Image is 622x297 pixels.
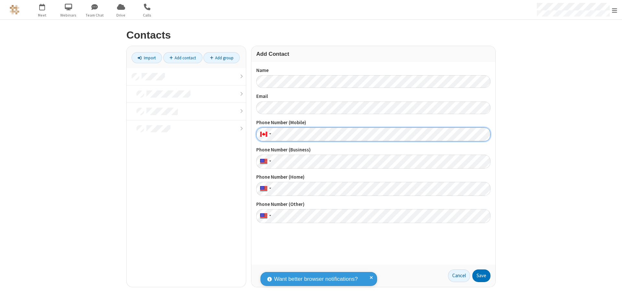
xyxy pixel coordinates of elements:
label: Name [256,67,490,74]
img: QA Selenium DO NOT DELETE OR CHANGE [10,5,19,15]
label: Phone Number (Other) [256,201,490,208]
a: Add group [203,52,240,63]
div: United States: + 1 [256,182,273,196]
a: Import [132,52,162,63]
span: Want better browser notifications? [274,275,358,283]
div: United States: + 1 [256,209,273,223]
div: Canada: + 1 [256,127,273,141]
span: Meet [30,12,54,18]
span: Team Chat [83,12,107,18]
span: Webinars [56,12,81,18]
h3: Add Contact [256,51,490,57]
a: Add contact [163,52,202,63]
a: Cancel [448,269,470,282]
label: Phone Number (Home) [256,173,490,181]
h2: Contacts [126,30,496,41]
span: Drive [109,12,133,18]
label: Phone Number (Mobile) [256,119,490,126]
div: United States: + 1 [256,155,273,169]
label: Phone Number (Business) [256,146,490,154]
span: Calls [135,12,159,18]
button: Save [472,269,490,282]
label: Email [256,93,490,100]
